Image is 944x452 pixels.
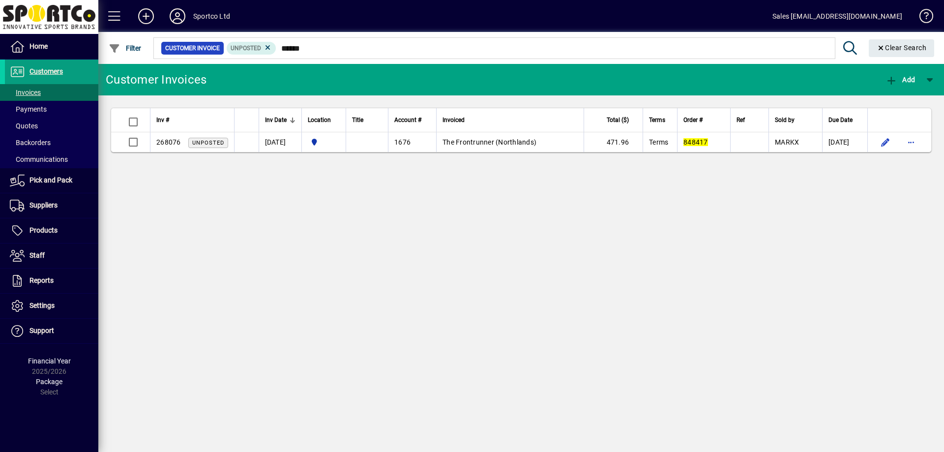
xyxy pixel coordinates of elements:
a: Support [5,319,98,343]
button: Clear [869,39,935,57]
div: Inv Date [265,115,295,125]
a: Staff [5,243,98,268]
span: Terms [649,115,665,125]
a: Settings [5,294,98,318]
div: Location [308,115,340,125]
em: 848417 [683,138,708,146]
div: Account # [394,115,430,125]
span: Due Date [828,115,853,125]
td: [DATE] [259,132,301,152]
div: Ref [737,115,763,125]
div: Sold by [775,115,816,125]
button: More options [903,134,919,150]
div: Due Date [828,115,861,125]
a: Invoices [5,84,98,101]
span: Pick and Pack [29,176,72,184]
span: MARKX [775,138,799,146]
span: The Frontrunner (Northlands) [442,138,536,146]
button: Add [883,71,917,89]
span: Order # [683,115,703,125]
span: Invoiced [442,115,465,125]
a: Communications [5,151,98,168]
span: Location [308,115,331,125]
span: Sportco Ltd Warehouse [308,137,340,148]
span: Customers [29,67,63,75]
div: Customer Invoices [106,72,206,88]
button: Profile [162,7,193,25]
a: Knowledge Base [912,2,932,34]
span: Staff [29,251,45,259]
span: Package [36,378,62,386]
span: Payments [10,105,47,113]
div: Sportco Ltd [193,8,230,24]
span: Account # [394,115,421,125]
a: Quotes [5,118,98,134]
span: Ref [737,115,745,125]
span: Home [29,42,48,50]
span: Filter [109,44,142,52]
span: Total ($) [607,115,629,125]
div: Order # [683,115,724,125]
span: Reports [29,276,54,284]
a: Backorders [5,134,98,151]
div: Sales [EMAIL_ADDRESS][DOMAIN_NAME] [772,8,902,24]
span: Terms [649,138,668,146]
div: Inv # [156,115,228,125]
span: Inv # [156,115,169,125]
a: Products [5,218,98,243]
span: Support [29,327,54,334]
span: Products [29,226,58,234]
span: Invoices [10,89,41,96]
span: Unposted [192,140,224,146]
div: Title [352,115,383,125]
button: Add [130,7,162,25]
div: Invoiced [442,115,578,125]
div: Total ($) [590,115,638,125]
td: 471.96 [584,132,643,152]
button: Filter [106,39,144,57]
td: [DATE] [822,132,867,152]
a: Reports [5,269,98,293]
span: Financial Year [28,357,71,365]
span: Unposted [231,45,261,52]
span: Backorders [10,139,51,147]
span: Inv Date [265,115,287,125]
span: 268076 [156,138,181,146]
span: Quotes [10,122,38,130]
span: Sold by [775,115,795,125]
a: Suppliers [5,193,98,218]
span: 1676 [394,138,411,146]
span: Communications [10,155,68,163]
mat-chip: Customer Invoice Status: Unposted [227,42,276,55]
span: Settings [29,301,55,309]
span: Suppliers [29,201,58,209]
span: Add [885,76,915,84]
a: Pick and Pack [5,168,98,193]
a: Payments [5,101,98,118]
button: Edit [878,134,893,150]
a: Home [5,34,98,59]
span: Title [352,115,363,125]
span: Customer Invoice [165,43,220,53]
span: Clear Search [877,44,927,52]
